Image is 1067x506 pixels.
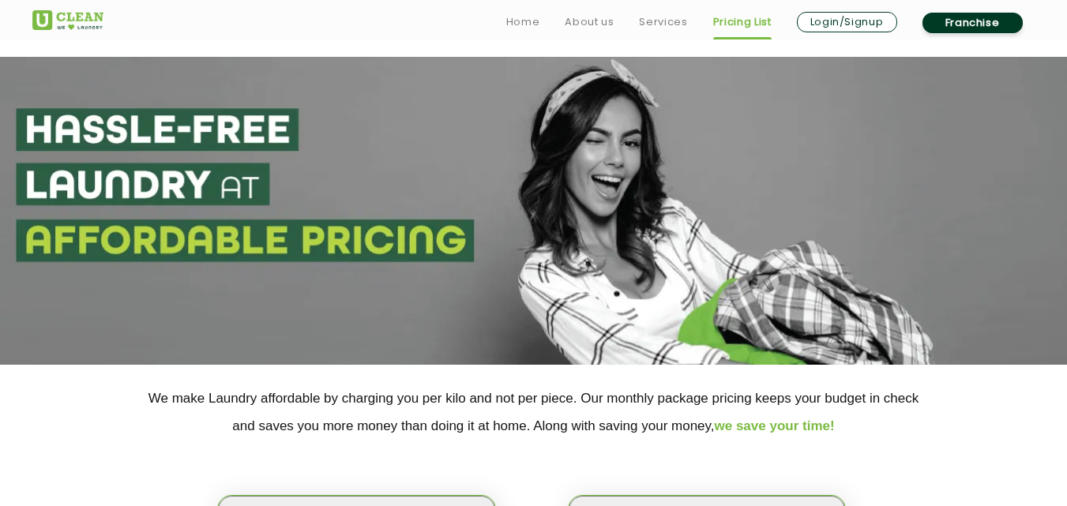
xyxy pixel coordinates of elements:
[32,384,1035,440] p: We make Laundry affordable by charging you per kilo and not per piece. Our monthly package pricin...
[922,13,1023,33] a: Franchise
[639,13,687,32] a: Services
[565,13,614,32] a: About us
[713,13,772,32] a: Pricing List
[32,10,103,30] img: UClean Laundry and Dry Cleaning
[715,418,835,433] span: we save your time!
[506,13,540,32] a: Home
[797,12,897,32] a: Login/Signup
